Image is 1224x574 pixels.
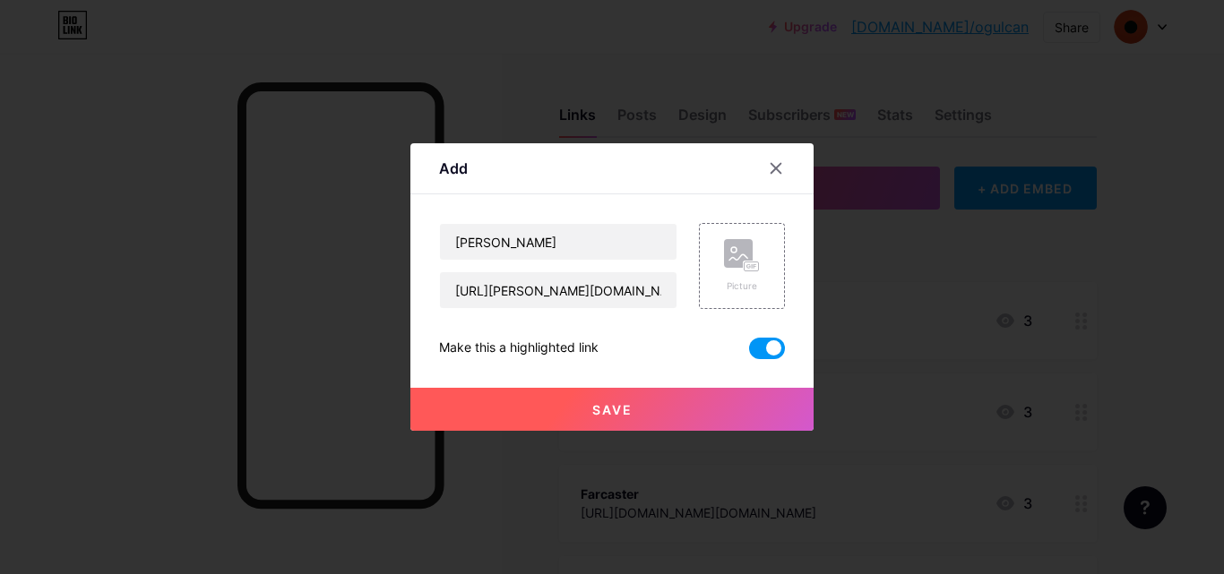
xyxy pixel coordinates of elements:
span: Save [592,402,633,417]
div: Picture [724,279,760,293]
input: Title [440,224,677,260]
button: Save [410,388,814,431]
div: Make this a highlighted link [439,338,599,359]
input: URL [440,272,677,308]
div: Add [439,158,468,179]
